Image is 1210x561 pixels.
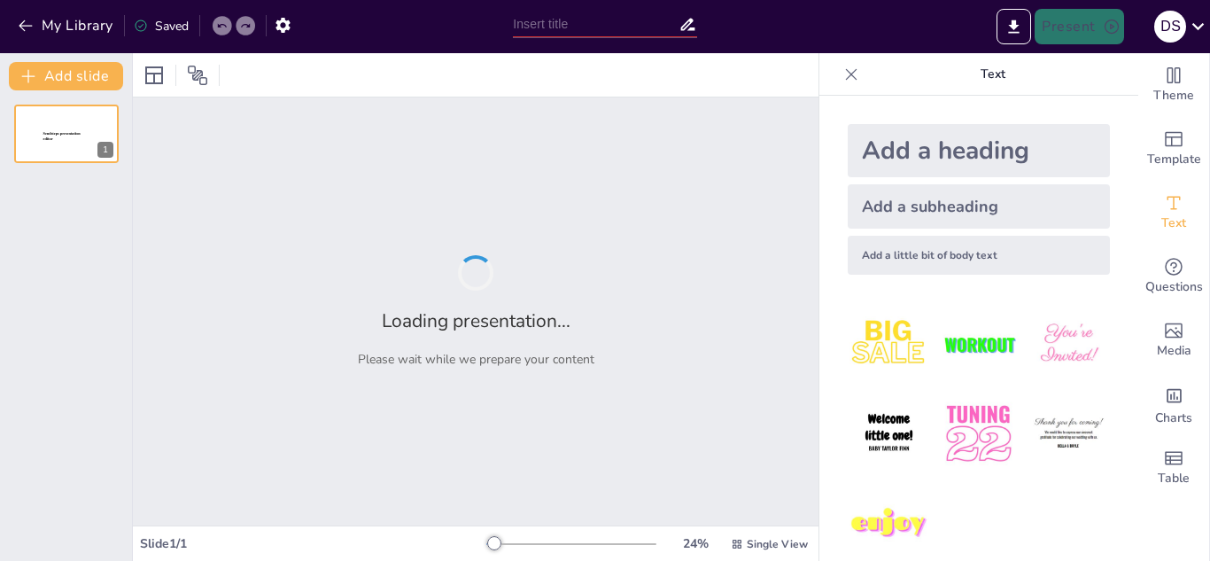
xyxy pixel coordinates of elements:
span: Position [187,65,208,86]
img: 1.jpeg [848,303,930,386]
img: 5.jpeg [937,393,1020,475]
div: D S [1154,11,1186,43]
div: Slide 1 / 1 [140,535,486,552]
div: 24 % [674,535,717,552]
span: Single View [747,537,808,551]
h2: Loading presentation... [382,308,570,333]
p: Please wait while we prepare your content [358,351,594,368]
div: Layout [140,61,168,90]
div: Saved [134,18,189,35]
button: Export to PowerPoint [997,9,1031,44]
div: 1 [14,105,119,163]
button: Add slide [9,62,123,90]
div: Add a little bit of body text [848,236,1110,275]
button: My Library [13,12,120,40]
div: Add a heading [848,124,1110,177]
div: 1 [97,142,113,158]
img: 6.jpeg [1028,393,1110,475]
input: Insert title [513,12,679,37]
span: Text [1161,214,1186,233]
div: Get real-time input from your audience [1138,245,1209,308]
span: Theme [1153,86,1194,105]
span: Table [1158,469,1190,488]
div: Change the overall theme [1138,53,1209,117]
p: Text [865,53,1121,96]
span: Charts [1155,409,1192,428]
div: Add charts and graphs [1138,372,1209,436]
div: Add a table [1138,436,1209,500]
button: Present [1035,9,1123,44]
div: Add ready made slides [1138,117,1209,181]
span: Template [1147,150,1201,169]
img: 4.jpeg [848,393,930,475]
span: Questions [1145,277,1203,297]
div: Add text boxes [1138,181,1209,245]
img: 3.jpeg [1028,303,1110,386]
span: Media [1157,341,1191,361]
div: Add a subheading [848,184,1110,229]
div: Add images, graphics, shapes or video [1138,308,1209,372]
span: Sendsteps presentation editor [43,132,81,142]
button: D S [1154,9,1186,44]
img: 2.jpeg [937,303,1020,386]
